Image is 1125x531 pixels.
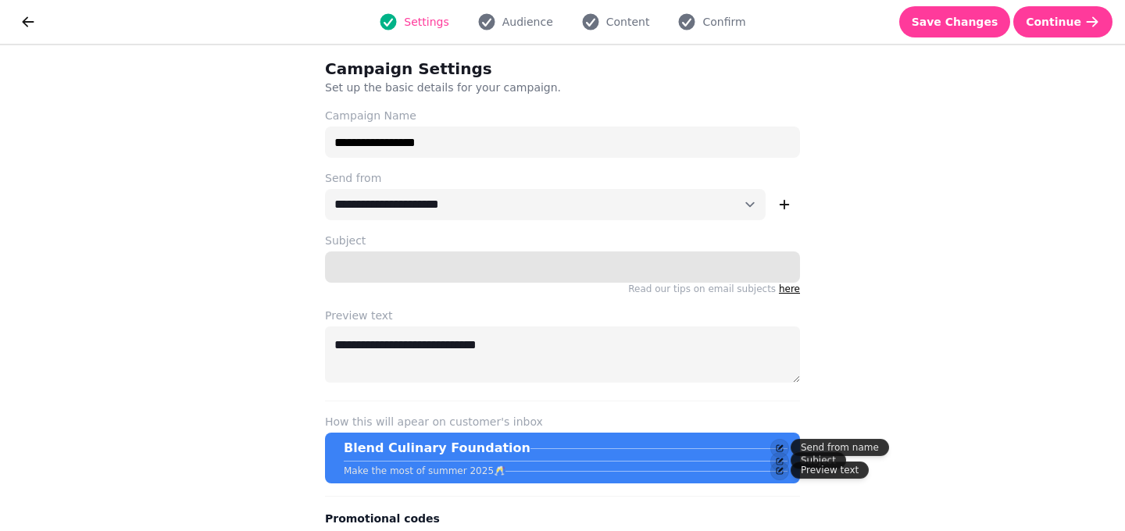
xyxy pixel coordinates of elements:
button: go back [12,6,44,37]
span: Content [606,14,650,30]
span: Save Changes [912,16,998,27]
p: Set up the basic details for your campaign. [325,80,725,95]
h2: Campaign Settings [325,58,625,80]
p: Blend Culinary Foundation [344,439,530,458]
label: How this will apear on customer's inbox [325,414,800,429]
label: Preview text [325,308,800,323]
p: Make the most of summer 2025🥂 [344,465,505,477]
label: Campaign Name [325,108,800,123]
legend: Promotional codes [325,509,440,528]
label: Send from [325,170,800,186]
p: Read our tips on email subjects [325,283,800,295]
button: Save Changes [899,6,1011,37]
span: Confirm [702,14,745,30]
div: Preview text [791,462,869,479]
label: Subject [325,233,800,248]
a: here [779,283,800,294]
div: Send from name [791,439,889,456]
span: Continue [1026,16,1081,27]
div: Subject [791,452,846,469]
span: Settings [404,14,448,30]
button: Continue [1013,6,1112,37]
span: Audience [502,14,553,30]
